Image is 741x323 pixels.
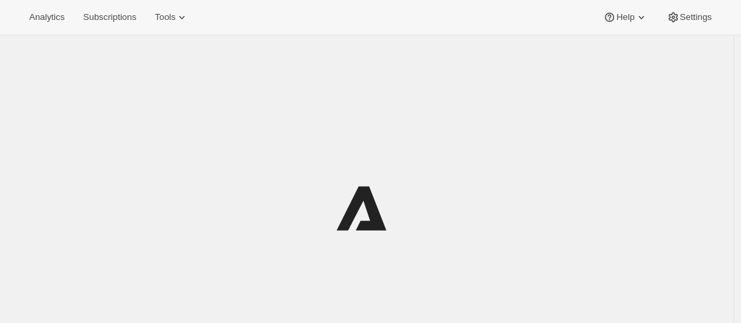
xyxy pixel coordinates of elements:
[83,12,136,23] span: Subscriptions
[659,8,720,27] button: Settings
[595,8,655,27] button: Help
[75,8,144,27] button: Subscriptions
[616,12,634,23] span: Help
[155,12,175,23] span: Tools
[21,8,72,27] button: Analytics
[147,8,197,27] button: Tools
[680,12,712,23] span: Settings
[29,12,64,23] span: Analytics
